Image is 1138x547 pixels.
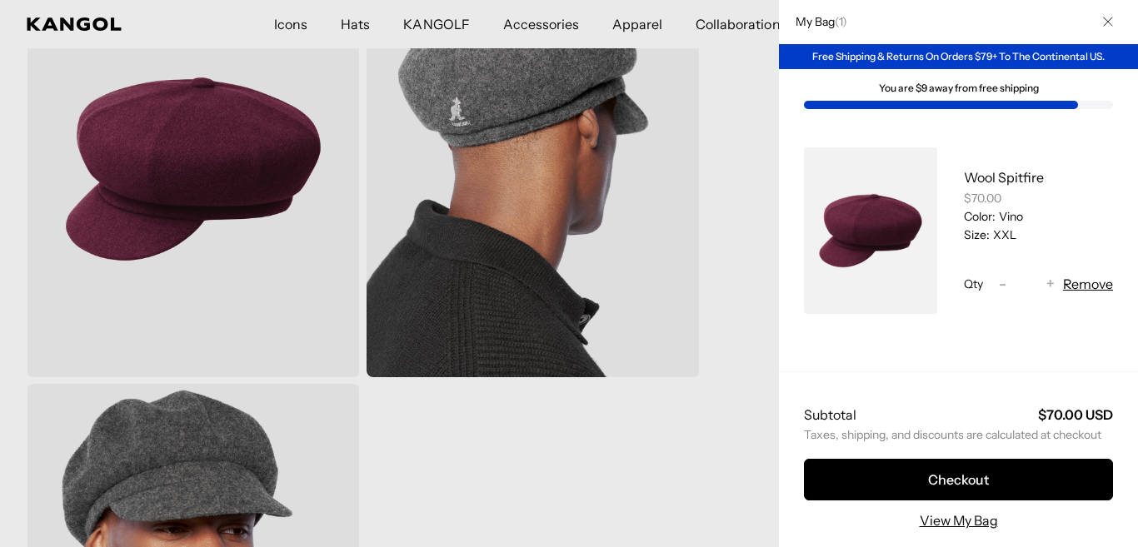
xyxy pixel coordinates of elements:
[804,427,1113,442] small: Taxes, shipping, and discounts are calculated at checkout
[1046,273,1055,296] span: +
[964,227,990,242] dt: Size:
[779,44,1138,69] div: Free Shipping & Returns On Orders $79+ To The Continental US.
[996,209,1023,224] dd: Vino
[990,227,1016,242] dd: XXL
[999,273,1006,296] span: -
[920,510,998,530] a: View My Bag
[964,191,1113,206] div: $70.00
[839,14,842,29] span: 1
[964,209,996,224] dt: Color:
[964,169,1044,186] a: Wool Spitfire
[835,14,847,29] span: ( )
[1015,274,1038,294] input: Quantity for Wool Spitfire
[804,82,1113,94] div: You are $9 away from free shipping
[1063,274,1113,294] button: Remove Wool Spitfire - Vino / XXL
[964,276,983,291] span: Qty
[1038,406,1113,423] strong: $70.00 USD
[787,14,847,29] h2: My Bag
[1038,274,1063,294] button: +
[804,459,1113,500] button: Checkout
[990,274,1015,294] button: -
[804,405,856,424] h2: Subtotal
